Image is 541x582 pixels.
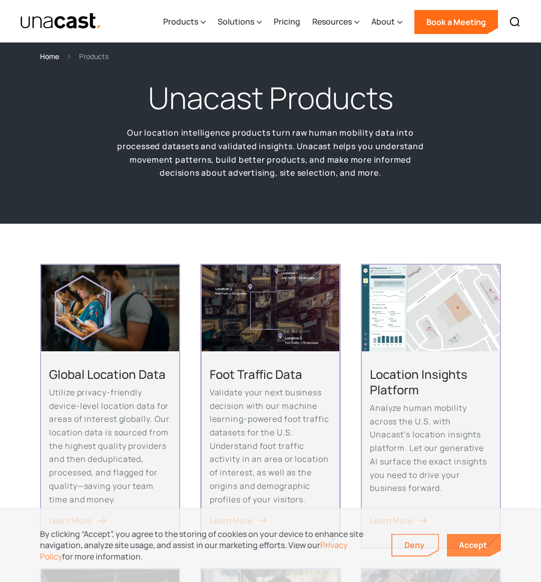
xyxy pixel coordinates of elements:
a: Pricing [274,2,300,43]
div: By clicking “Accept”, you agree to the storing of cookies on your device to enhance site navigati... [40,528,376,562]
a: Privacy Policy [40,539,347,561]
h2: Global Location Data [49,366,171,382]
div: Solutions [218,2,262,43]
div: Products [79,51,109,62]
p: Validate your next business decision with our machine learning-powered foot traffic datasets for ... [210,386,332,506]
h2: Foot Traffic Data [210,366,332,382]
div: Resources [312,16,352,28]
img: An aerial view of a city block with foot traffic data and location data information [202,265,340,351]
img: Search icon [509,16,521,28]
a: Deny [392,534,438,555]
p: Our location intelligence products turn raw human mobility data into processed datasets and valid... [116,126,426,180]
h1: Unacast Products [148,78,393,118]
img: Unacast text logo [20,13,102,30]
div: About [371,2,402,43]
a: Book a Meeting [414,10,498,34]
div: Resources [312,2,359,43]
p: Analyze human mobility across the U.S. with Unacast’s location insights platform. Let our generat... [370,401,492,495]
div: About [371,16,395,28]
div: Products [163,2,206,43]
div: Solutions [218,16,254,28]
a: home [20,13,102,30]
div: Products [163,16,198,28]
a: Accept [447,534,501,556]
h2: Location Insights Platform [370,366,492,397]
a: Home [40,51,59,62]
p: Utilize privacy-friendly device-level location data for areas of interest globally. Our location ... [49,386,171,506]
